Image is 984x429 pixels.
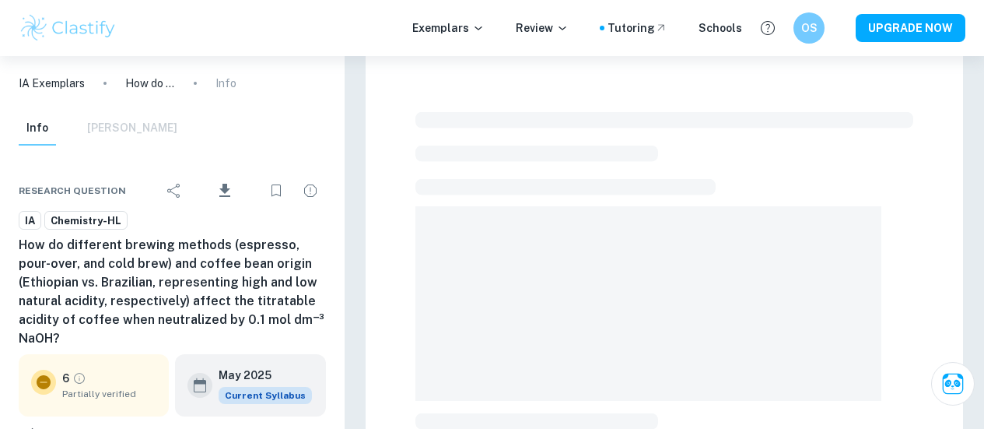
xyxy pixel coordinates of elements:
h6: OS [800,19,818,37]
p: 6 [62,370,69,387]
button: Info [19,111,56,146]
div: Report issue [295,175,326,206]
button: OS [793,12,825,44]
span: IA [19,213,40,229]
div: Download [193,171,257,211]
a: Grade partially verified [72,371,86,385]
a: IA Exemplars [19,75,85,92]
span: Research question [19,184,126,198]
p: Info [215,75,236,92]
p: Exemplars [412,19,485,37]
p: Review [516,19,569,37]
a: Chemistry-HL [44,211,128,230]
a: IA [19,211,41,230]
div: Share [159,175,190,206]
span: Chemistry-HL [45,213,127,229]
span: Partially verified [62,387,156,401]
p: How do different brewing methods (espresso, pour-over, and cold brew) and coffee bean origin (Eth... [125,75,175,92]
div: Bookmark [261,175,292,206]
button: UPGRADE NOW [856,14,965,42]
span: Current Syllabus [219,387,312,404]
div: This exemplar is based on the current syllabus. Feel free to refer to it for inspiration/ideas wh... [219,387,312,404]
button: Ask Clai [931,362,975,406]
h6: How do different brewing methods (espresso, pour-over, and cold brew) and coffee bean origin (Eth... [19,236,326,348]
a: Tutoring [608,19,667,37]
a: Schools [699,19,742,37]
h6: May 2025 [219,367,299,384]
img: Clastify logo [19,12,117,44]
button: Help and Feedback [755,15,781,41]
